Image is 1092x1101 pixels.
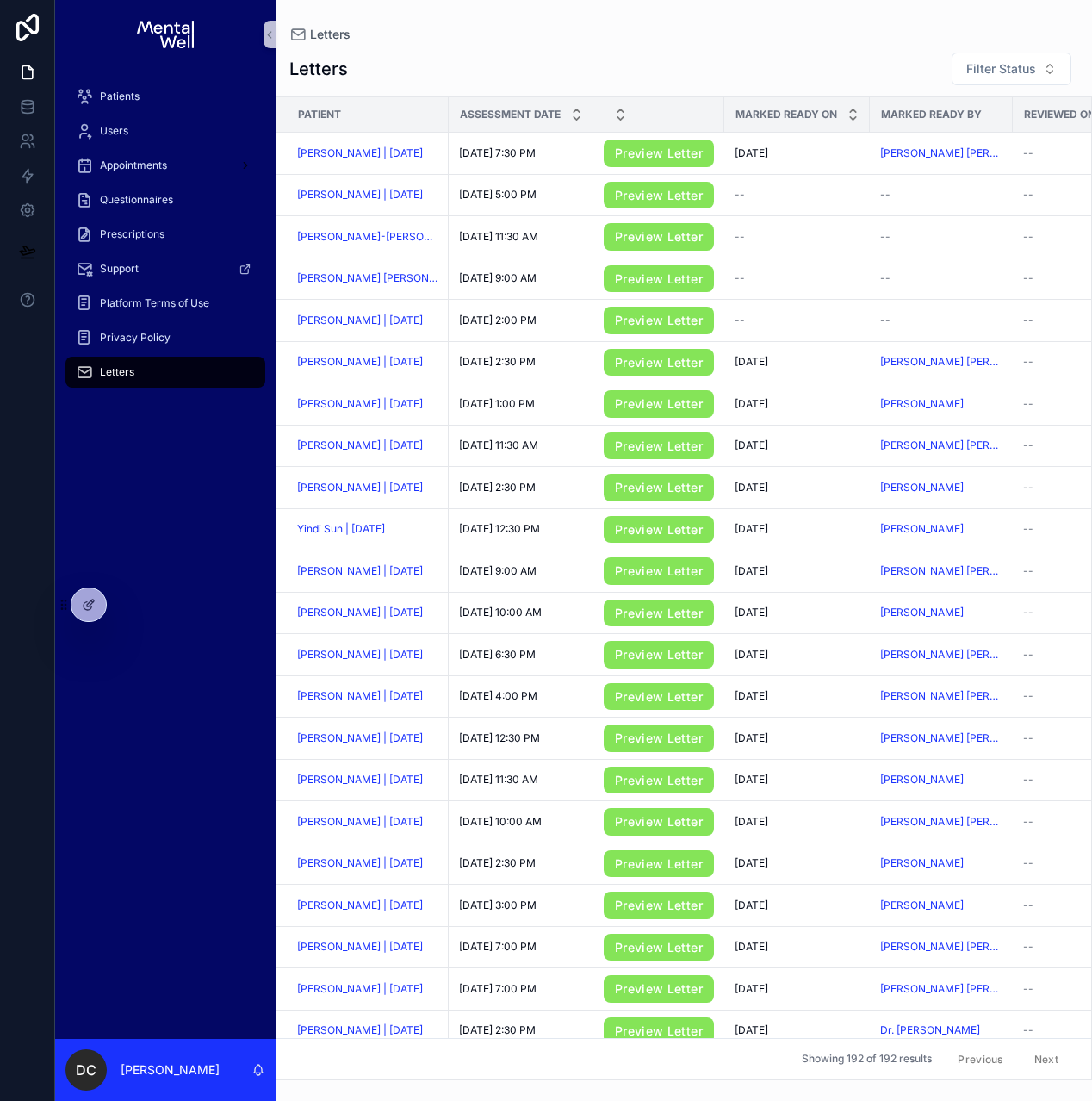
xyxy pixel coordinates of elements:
[297,731,423,745] a: [PERSON_NAME] | [DATE]
[880,689,1002,703] a: [PERSON_NAME] [PERSON_NAME]
[880,940,1002,954] a: [PERSON_NAME] [PERSON_NAME]
[735,314,745,327] span: --
[1023,773,1033,787] span: --
[459,899,537,912] span: [DATE] 3:00 PM
[880,146,1002,160] a: [PERSON_NAME] [PERSON_NAME]
[1023,606,1033,619] span: --
[604,557,714,585] a: Preview Letter
[297,689,423,703] a: [PERSON_NAME] | [DATE]
[604,307,714,334] a: Preview Letter
[604,641,714,669] a: Preview Letter
[297,940,423,954] a: [PERSON_NAME] | [DATE]
[65,357,265,388] a: Letters
[297,815,423,829] a: [PERSON_NAME] | [DATE]
[1023,481,1033,495] span: --
[297,522,438,536] a: Yindi Sun | [DATE]
[297,815,438,829] a: [PERSON_NAME] | [DATE]
[65,219,265,250] a: Prescriptions
[604,892,714,919] a: Preview Letter
[735,731,859,745] a: [DATE]
[735,815,768,829] span: [DATE]
[297,648,438,662] a: [PERSON_NAME] | [DATE]
[880,439,1002,452] a: [PERSON_NAME] [PERSON_NAME]
[297,355,423,369] a: [PERSON_NAME] | [DATE]
[880,856,1002,870] a: [PERSON_NAME]
[459,564,583,578] a: [DATE] 9:00 AM
[604,683,714,711] a: Preview Letter
[459,689,583,703] a: [DATE] 4:00 PM
[880,522,1002,536] a: [PERSON_NAME]
[459,230,583,244] a: [DATE] 11:30 AM
[459,188,583,202] a: [DATE] 5:00 PM
[297,606,423,619] a: [PERSON_NAME] | [DATE]
[880,355,1002,369] a: [PERSON_NAME] [PERSON_NAME]
[880,271,890,285] span: --
[297,731,438,745] a: [PERSON_NAME] | [DATE]
[735,146,768,160] span: [DATE]
[1023,146,1033,160] span: --
[289,26,351,43] a: Letters
[459,355,536,369] span: [DATE] 2:30 PM
[735,815,859,829] a: [DATE]
[297,439,423,452] a: [PERSON_NAME] | [DATE]
[604,349,714,376] a: Preview Letter
[459,522,540,536] span: [DATE] 12:30 PM
[1023,731,1033,745] span: --
[880,481,964,495] span: [PERSON_NAME]
[735,481,859,495] a: [DATE]
[297,773,438,787] a: [PERSON_NAME] | [DATE]
[459,481,583,495] a: [DATE] 2:30 PM
[735,355,859,369] a: [DATE]
[735,899,859,912] a: [DATE]
[735,731,768,745] span: [DATE]
[880,522,964,536] span: [PERSON_NAME]
[604,808,714,836] a: Preview Letter
[880,564,1002,578] a: [PERSON_NAME] [PERSON_NAME]
[735,648,859,662] a: [DATE]
[604,265,714,293] a: Preview Letter
[880,648,1002,662] a: [PERSON_NAME] [PERSON_NAME]
[880,731,1002,745] a: [PERSON_NAME] [PERSON_NAME]
[880,230,1002,244] a: --
[297,564,423,578] span: [PERSON_NAME] | [DATE]
[604,767,714,794] a: Preview Letter
[1023,522,1033,536] span: --
[604,390,714,418] a: Preview Letter
[65,288,265,319] a: Platform Terms of Use
[735,314,859,327] a: --
[459,731,540,745] span: [DATE] 12:30 PM
[297,271,438,285] a: [PERSON_NAME] [PERSON_NAME] | [DATE]
[100,262,139,276] span: Support
[604,140,714,167] a: Preview Letter
[459,815,542,829] span: [DATE] 10:00 AM
[297,689,438,703] a: [PERSON_NAME] | [DATE]
[459,439,538,452] span: [DATE] 11:30 AM
[297,522,385,536] a: Yindi Sun | [DATE]
[735,940,859,954] a: [DATE]
[297,397,423,411] a: [PERSON_NAME] | [DATE]
[604,600,714,627] a: Preview Letter
[735,689,859,703] a: [DATE]
[604,474,714,501] a: Preview Letter
[735,230,745,244] span: --
[880,773,964,787] a: [PERSON_NAME]
[735,899,768,912] span: [DATE]
[735,271,859,285] a: --
[297,648,423,662] span: [PERSON_NAME] | [DATE]
[735,773,859,787] a: [DATE]
[880,606,964,619] span: [PERSON_NAME]
[735,564,859,578] a: [DATE]
[459,146,583,160] a: [DATE] 7:30 PM
[297,188,423,202] span: [PERSON_NAME] | [DATE]
[297,481,423,495] a: [PERSON_NAME] | [DATE]
[735,188,859,202] a: --
[880,314,1002,327] a: --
